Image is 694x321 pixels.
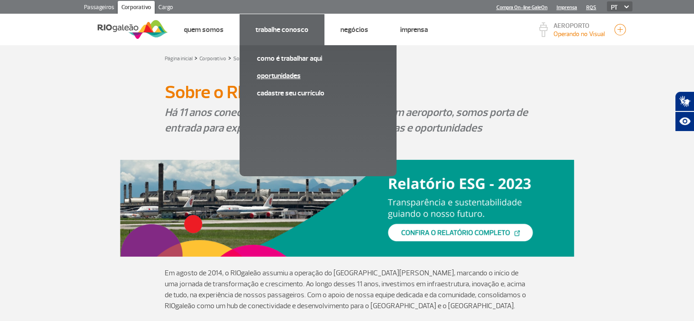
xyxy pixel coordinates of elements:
[586,5,596,11] a: RQS
[165,105,530,136] p: Há 11 anos conectando o Rio ao mundo. Mais que um aeroporto, somos porta de entrada para experiên...
[257,71,379,81] a: Oportunidades
[165,55,193,62] a: Página inicial
[228,53,231,63] a: >
[400,25,428,34] a: Imprensa
[233,55,275,62] a: Sobre o RIOgaleão
[256,25,308,34] a: Trabalhe Conosco
[118,1,155,16] a: Corporativo
[675,111,694,132] button: Abrir recursos assistivos.
[257,88,379,98] a: Cadastre seu currículo
[165,268,530,311] p: Em agosto de 2014, o RIOgaleão assumiu a operação do [GEOGRAPHIC_DATA][PERSON_NAME], marcando o i...
[553,23,605,29] p: AEROPORTO
[675,91,694,132] div: Plugin de acessibilidade da Hand Talk.
[80,1,118,16] a: Passageiros
[675,91,694,111] button: Abrir tradutor de língua de sinais.
[155,1,177,16] a: Cargo
[257,53,379,63] a: Como é trabalhar aqui
[194,53,198,63] a: >
[199,55,226,62] a: Corporativo
[557,5,577,11] a: Imprensa
[496,5,548,11] a: Compra On-line GaleOn
[553,29,605,39] p: Visibilidade de 10000m
[340,25,368,34] a: Negócios
[184,25,224,34] a: Quem Somos
[165,84,530,100] h1: Sobre o RIOgaleão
